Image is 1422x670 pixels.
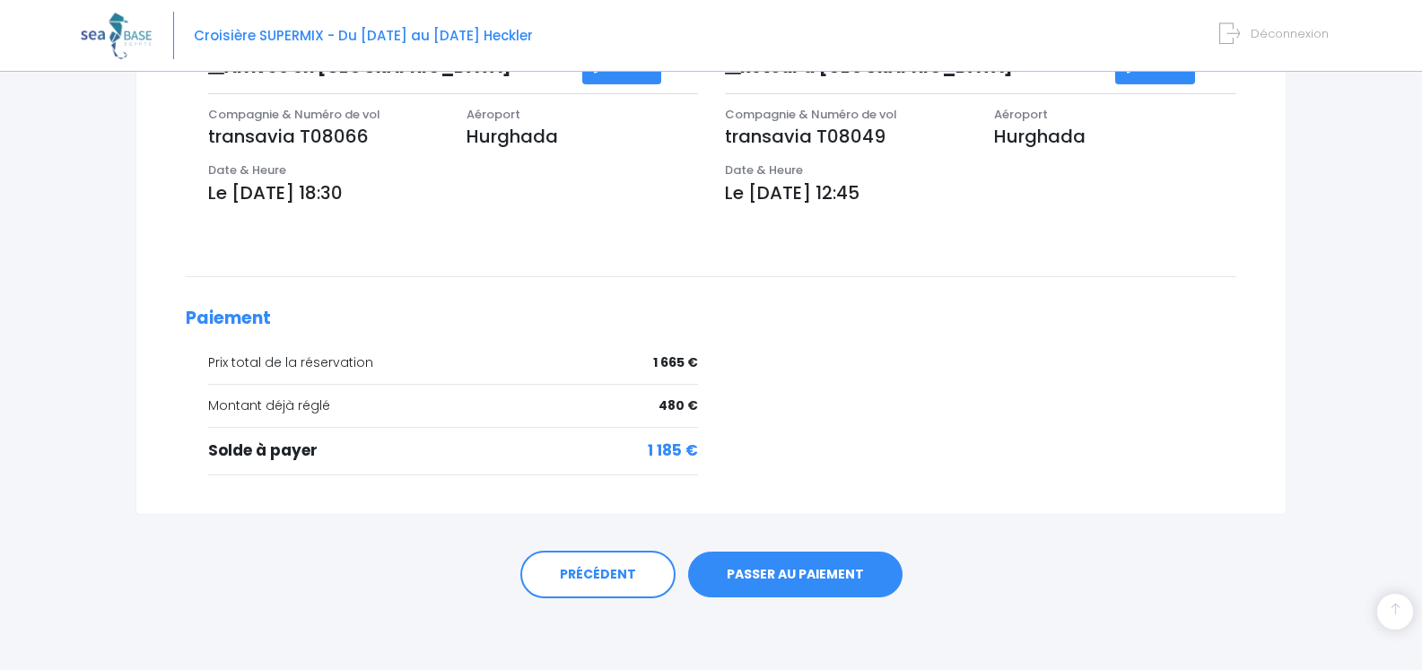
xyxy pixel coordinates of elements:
[653,353,698,372] span: 1 665 €
[208,123,440,150] p: transavia T08066
[467,106,520,123] span: Aéroport
[186,309,1236,329] h2: Paiement
[208,396,698,415] div: Montant déjà réglé
[688,552,903,598] a: PASSER AU PAIEMENT
[725,161,803,178] span: Date & Heure
[648,439,698,463] span: 1 185 €
[208,179,698,206] p: Le [DATE] 18:30
[194,26,533,45] span: Croisière SUPERMIX - Du [DATE] au [DATE] Heckler
[208,353,698,372] div: Prix total de la réservation
[711,57,1115,78] h3: Retour d'[GEOGRAPHIC_DATA]
[659,396,698,415] span: 480 €
[467,123,698,150] p: Hurghada
[994,106,1048,123] span: Aéroport
[208,439,698,463] div: Solde à payer
[208,161,286,178] span: Date & Heure
[725,106,897,123] span: Compagnie & Numéro de vol
[725,123,967,150] p: transavia T08049
[520,551,676,599] a: PRÉCÉDENT
[994,123,1236,150] p: Hurghada
[725,179,1237,206] p: Le [DATE] 12:45
[1251,25,1329,42] span: Déconnexion
[208,106,380,123] span: Compagnie & Numéro de vol
[195,57,582,78] h3: Arrivée en [GEOGRAPHIC_DATA]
